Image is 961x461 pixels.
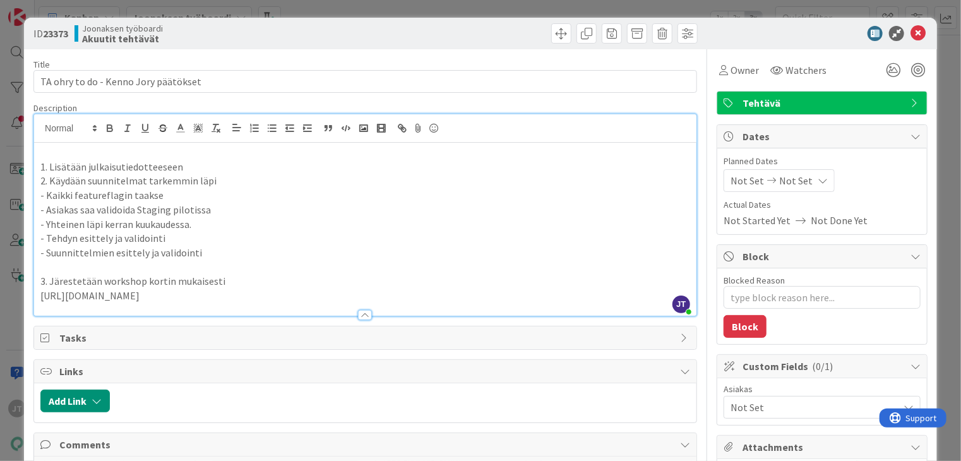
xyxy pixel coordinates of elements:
[724,385,921,393] div: Asiakas
[40,160,690,174] p: 1. Lisätään julkaisutiedotteeseen
[812,360,833,373] span: ( 0/1 )
[40,188,690,203] p: - Kaikki featureflagin taakse
[40,274,690,289] p: 3. Järestetään workshop kortin mukaisesti
[724,198,921,212] span: Actual Dates
[724,315,767,338] button: Block
[743,440,904,455] span: Attachments
[40,289,690,303] p: [URL][DOMAIN_NAME]
[43,27,68,40] b: 23373
[33,70,697,93] input: type card name here...
[811,213,868,228] span: Not Done Yet
[59,364,674,379] span: Links
[785,63,827,78] span: Watchers
[33,102,77,114] span: Description
[731,173,764,188] span: Not Set
[743,129,904,144] span: Dates
[82,33,163,44] b: Akuutit tehtävät
[743,95,904,111] span: Tehtävä
[40,217,690,232] p: - Yhteinen läpi kerran kuukaudessa.
[779,173,813,188] span: Not Set
[33,26,68,41] span: ID
[40,246,690,260] p: - Suunnittelmien esittely ja validointi
[724,213,791,228] span: Not Started Yet
[743,249,904,264] span: Block
[40,203,690,217] p: - Asiakas saa validoida Staging pilotissa
[40,174,690,188] p: 2. Käydään suunnitelmat tarkemmin läpi
[40,390,110,412] button: Add Link
[27,2,57,17] span: Support
[743,359,904,374] span: Custom Fields
[724,155,921,168] span: Planned Dates
[59,330,674,345] span: Tasks
[33,59,50,70] label: Title
[40,231,690,246] p: - Tehdyn esittely ja validointi
[672,296,690,313] span: JT
[59,437,674,452] span: Comments
[724,275,785,286] label: Blocked Reason
[82,23,163,33] span: Joonaksen työboardi
[731,400,898,415] span: Not Set
[731,63,759,78] span: Owner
